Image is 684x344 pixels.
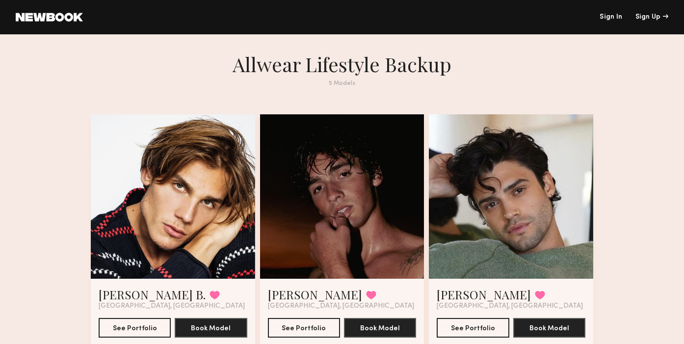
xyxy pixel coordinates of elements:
[175,318,247,338] button: Book Model
[165,52,519,77] h1: Allwear Lifestyle Backup
[513,318,585,338] button: Book Model
[268,287,362,302] a: [PERSON_NAME]
[344,318,416,338] button: Book Model
[513,323,585,332] a: Book Model
[268,318,340,338] button: See Portfolio
[437,318,509,338] button: See Portfolio
[437,302,583,310] span: [GEOGRAPHIC_DATA], [GEOGRAPHIC_DATA]
[268,302,414,310] span: [GEOGRAPHIC_DATA], [GEOGRAPHIC_DATA]
[175,323,247,332] a: Book Model
[344,323,416,332] a: Book Model
[99,318,171,338] button: See Portfolio
[437,287,531,302] a: [PERSON_NAME]
[99,302,245,310] span: [GEOGRAPHIC_DATA], [GEOGRAPHIC_DATA]
[635,14,668,21] div: Sign Up
[165,80,519,87] div: 5 Models
[600,14,622,21] a: Sign In
[99,287,206,302] a: [PERSON_NAME] B.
